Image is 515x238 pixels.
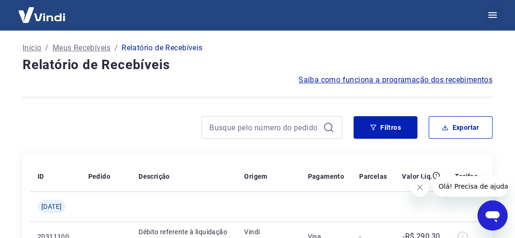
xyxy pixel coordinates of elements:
iframe: Botão para abrir a janela de mensagens [477,200,507,230]
iframe: Mensagem da empresa [433,176,507,197]
img: Vindi [11,0,72,29]
p: Descrição [138,172,170,181]
p: Relatório de Recebíveis [122,42,202,54]
p: Parcelas [359,172,387,181]
p: Tarifas [455,172,477,181]
input: Busque pelo número do pedido [209,120,319,135]
h4: Relatório de Recebíveis [23,56,492,74]
button: Filtros [354,116,417,139]
iframe: Fechar mensagem [410,178,429,197]
span: [DATE] [41,202,61,211]
p: / [45,42,48,54]
span: Olá! Precisa de ajuda? [6,7,79,14]
button: Exportar [429,116,492,139]
a: Meus Recebíveis [53,42,111,54]
p: Pagamento [307,172,344,181]
a: Início [23,42,41,54]
p: / [115,42,118,54]
p: Pedido [88,172,110,181]
a: Saiba como funciona a programação dos recebimentos [299,74,492,86]
p: Origem [244,172,267,181]
p: Valor Líq. [402,172,432,181]
p: ID [38,172,44,181]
